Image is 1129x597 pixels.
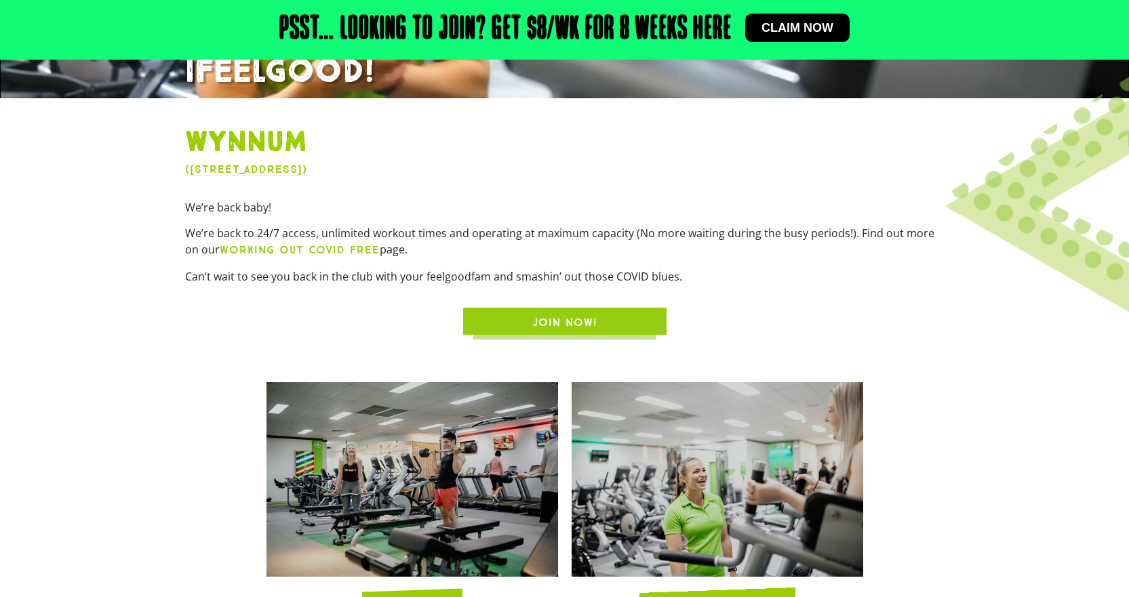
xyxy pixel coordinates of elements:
[761,22,833,34] span: Claim now
[185,268,945,285] p: Can’t wait to see you back in the club with your feelgoodfam and smashin’ out those COVID blues.
[185,199,945,215] p: We’re back baby!
[185,163,307,176] a: ([STREET_ADDRESS])
[185,225,945,258] p: We’re back to 24/7 access, unlimited workout times and operating at maximum capacity (No more wai...
[220,242,380,257] a: WORKING OUT COVID FREE
[463,308,667,335] a: JOIN NOW!
[745,14,850,42] a: Claim now
[532,314,597,331] span: JOIN NOW!
[220,243,380,256] b: WORKING OUT COVID FREE
[185,14,945,91] h1: WELCOME TO IFEELGOOD!
[185,125,945,161] h1: Wynnum
[279,14,732,46] h2: Psst… Looking to join? Get $8/wk for 8 weeks here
